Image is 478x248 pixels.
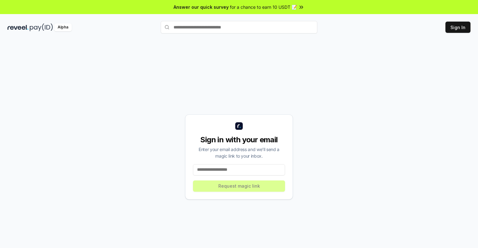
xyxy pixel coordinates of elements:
[174,4,229,10] span: Answer our quick survey
[235,122,243,130] img: logo_small
[30,23,53,31] img: pay_id
[230,4,297,10] span: for a chance to earn 10 USDT 📝
[445,22,470,33] button: Sign In
[193,135,285,145] div: Sign in with your email
[193,146,285,159] div: Enter your email address and we’ll send a magic link to your inbox.
[54,23,72,31] div: Alpha
[8,23,29,31] img: reveel_dark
